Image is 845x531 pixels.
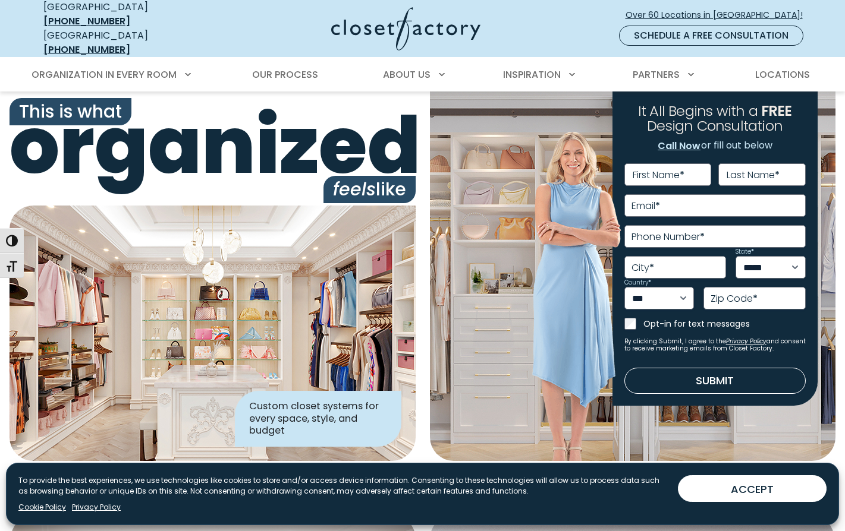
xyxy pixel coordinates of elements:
[755,68,810,81] span: Locations
[619,26,803,46] a: Schedule a Free Consultation
[18,502,66,513] a: Cookie Policy
[72,502,121,513] a: Privacy Policy
[32,68,177,81] span: Organization in Every Room
[333,176,376,202] i: feels
[235,391,401,447] div: Custom closet systems for every space, style, and budget
[10,206,416,461] img: Closet Factory designed closet
[252,68,318,81] span: Our Process
[626,9,812,21] span: Over 60 Locations in [GEOGRAPHIC_DATA]!
[43,43,130,56] a: [PHONE_NUMBER]
[633,68,680,81] span: Partners
[43,29,216,57] div: [GEOGRAPHIC_DATA]
[18,475,668,497] p: To provide the best experiences, we use technologies like cookies to store and/or access device i...
[43,14,130,28] a: [PHONE_NUMBER]
[10,106,416,185] span: organized
[503,68,561,81] span: Inspiration
[23,58,822,91] nav: Primary Menu
[323,176,416,203] span: like
[383,68,431,81] span: About Us
[678,475,827,502] button: ACCEPT
[625,5,813,26] a: Over 60 Locations in [GEOGRAPHIC_DATA]!
[331,7,480,50] img: Closet Factory Logo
